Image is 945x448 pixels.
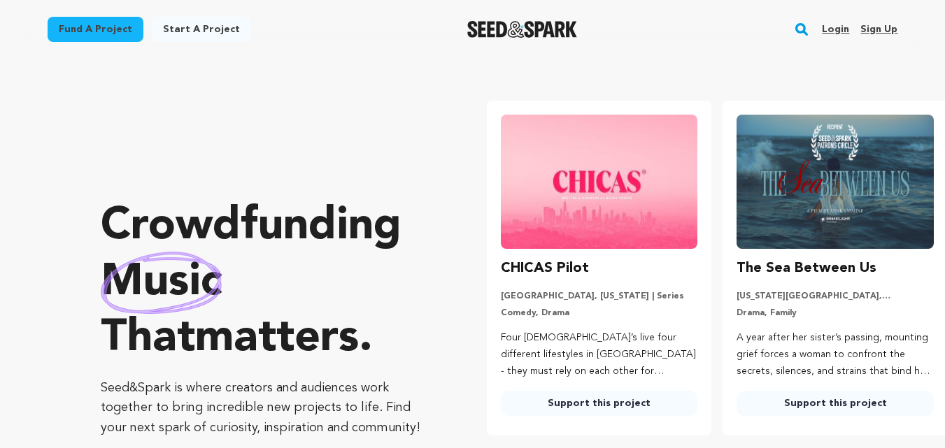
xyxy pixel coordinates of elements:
[860,18,897,41] a: Sign up
[501,115,698,249] img: CHICAS Pilot image
[467,21,577,38] a: Seed&Spark Homepage
[48,17,143,42] a: Fund a project
[737,115,934,249] img: The Sea Between Us image
[152,17,251,42] a: Start a project
[467,21,577,38] img: Seed&Spark Logo Dark Mode
[822,18,849,41] a: Login
[101,199,431,367] p: Crowdfunding that .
